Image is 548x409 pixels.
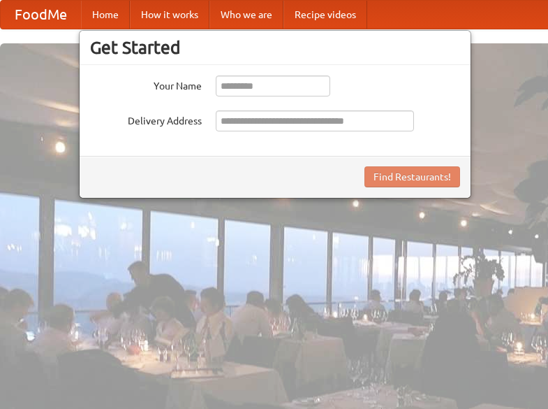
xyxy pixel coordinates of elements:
[283,1,367,29] a: Recipe videos
[130,1,209,29] a: How it works
[81,1,130,29] a: Home
[90,110,202,128] label: Delivery Address
[364,166,460,187] button: Find Restaurants!
[209,1,283,29] a: Who we are
[1,1,81,29] a: FoodMe
[90,76,202,93] label: Your Name
[90,37,460,58] h3: Get Started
